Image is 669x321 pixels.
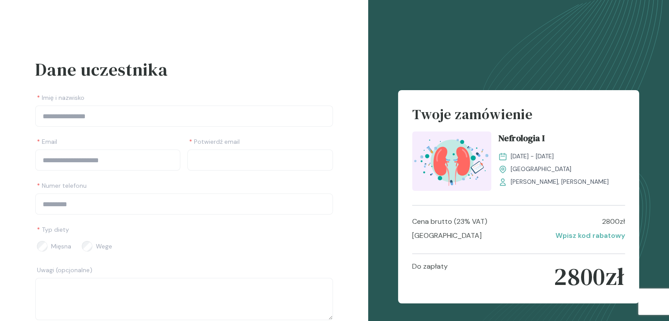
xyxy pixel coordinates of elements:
[96,242,112,251] span: Wege
[412,104,625,131] h4: Twoje zamówienie
[35,106,333,127] input: Imię i nazwisko
[412,230,482,241] p: [GEOGRAPHIC_DATA]
[498,131,545,148] span: Nefrologia I
[37,266,92,274] span: Uwagi (opcjonalne)
[35,193,333,215] input: Numer telefonu
[511,177,609,186] span: [PERSON_NAME], [PERSON_NAME]
[556,230,625,241] p: Wpisz kod rabatowy
[511,164,571,174] span: [GEOGRAPHIC_DATA]
[51,242,71,251] span: Mięsna
[412,261,448,292] p: Do zapłaty
[37,225,69,234] span: Typ diety
[37,137,57,146] span: Email
[498,131,625,148] a: Nefrologia I
[37,93,84,102] span: Imię i nazwisko
[37,181,87,190] span: Numer telefonu
[554,261,625,292] p: 2800 zł
[35,150,180,171] input: Email
[602,216,625,227] p: 2800 zł
[35,56,333,83] h3: Dane uczestnika
[412,216,487,227] p: Cena brutto (23% VAT)
[412,131,491,191] img: ZpbSsR5LeNNTxNrh_Nefro_T.svg
[189,137,240,146] span: Potwierdź email
[37,241,48,252] input: Mięsna
[82,241,92,252] input: Wege
[187,150,333,171] input: Potwierdź email
[511,152,554,161] span: [DATE] - [DATE]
